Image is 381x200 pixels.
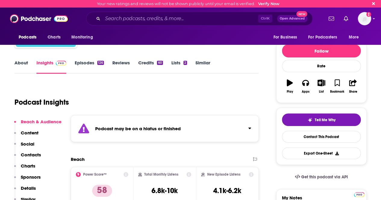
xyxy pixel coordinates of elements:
[14,119,61,130] button: Reach & Audience
[302,90,310,94] div: Apps
[14,174,41,185] button: Sponsors
[14,185,36,196] button: Details
[273,33,297,42] span: For Business
[195,60,210,74] a: Similar
[358,12,371,25] button: Show profile menu
[282,60,361,72] div: Rate
[36,60,66,74] a: InsightsPodchaser Pro
[282,147,361,159] button: Export One-Sheet
[95,126,181,131] strong: Podcast may be on a hiatus or finished
[308,118,312,122] img: tell me why sparkle
[71,115,259,142] section: Click to expand status details
[207,172,240,177] h2: New Episode Listens
[97,2,280,6] div: Your new ratings and reviews will not be shown publicly until your email is verified.
[14,32,44,43] button: open menu
[282,75,298,97] button: Play
[269,32,304,43] button: open menu
[183,61,187,65] div: 2
[258,15,272,23] span: Ctrl K
[157,61,163,65] div: 60
[86,12,313,26] div: Search podcasts, credits, & more...
[67,32,101,43] button: open menu
[19,33,36,42] span: Podcasts
[21,152,41,158] p: Contacts
[14,130,39,141] button: Content
[358,12,371,25] span: Logged in as MegnaMakan
[282,131,361,143] a: Contact This Podcast
[330,90,344,94] div: Bookmark
[21,119,61,125] p: Reach & Audience
[258,2,280,6] a: Verify Now
[75,60,104,74] a: Episodes126
[44,32,64,43] a: Charts
[296,11,307,17] span: New
[366,12,371,17] svg: Email not verified
[14,98,69,107] h1: Podcast Insights
[287,90,293,94] div: Play
[144,172,178,177] h2: Total Monthly Listens
[71,33,93,42] span: Monitoring
[290,170,353,184] a: Get this podcast via API
[304,32,346,43] button: open menu
[138,60,163,74] a: Credits60
[151,186,178,195] h3: 6.8k-10k
[171,60,187,74] a: Lists2
[21,174,41,180] p: Sponsors
[314,75,329,97] button: List
[56,61,66,66] img: Podchaser Pro
[301,174,348,180] span: Get this podcast via API
[282,113,361,126] button: tell me why sparkleTell Me Why
[298,75,313,97] button: Apps
[319,90,324,94] div: List
[48,33,61,42] span: Charts
[358,12,371,25] img: User Profile
[14,141,34,152] button: Social
[14,60,28,74] a: About
[315,118,336,122] span: Tell Me Why
[308,33,337,42] span: For Podcasters
[345,75,361,97] button: Share
[10,13,68,24] img: Podchaser - Follow, Share and Rate Podcasts
[83,172,107,177] h2: Power Score™
[326,14,336,24] a: Show notifications dropdown
[21,185,36,191] p: Details
[280,17,305,20] span: Open Advanced
[21,141,34,147] p: Social
[329,75,345,97] button: Bookmark
[277,15,308,22] button: Open AdvancedNew
[345,32,367,43] button: open menu
[349,33,359,42] span: More
[282,44,361,57] button: Follow
[97,61,104,65] div: 126
[92,185,112,197] p: 58
[354,192,364,197] img: Podchaser Pro
[21,130,39,136] p: Content
[14,163,35,174] button: Charts
[103,14,258,23] input: Search podcasts, credits, & more...
[349,90,357,94] div: Share
[354,191,364,197] a: Pro website
[112,60,130,74] a: Reviews
[14,152,41,163] button: Contacts
[213,186,241,195] h3: 4.1k-6.2k
[341,14,351,24] a: Show notifications dropdown
[71,156,85,162] h2: Reach
[21,163,35,169] p: Charts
